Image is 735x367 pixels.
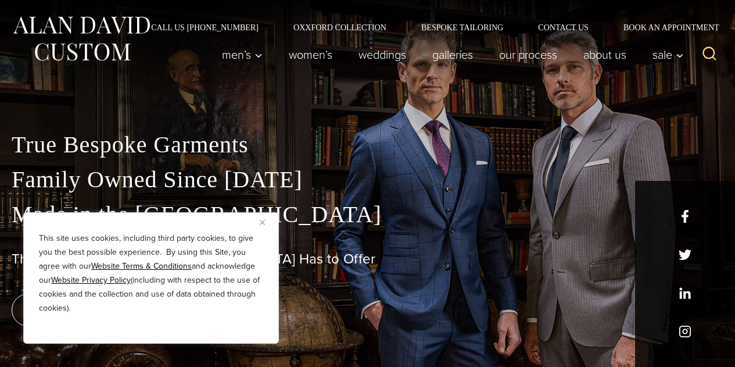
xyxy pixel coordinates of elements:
[12,251,723,268] h1: The Best Custom Suits [GEOGRAPHIC_DATA] Has to Offer
[260,220,265,225] img: Close
[12,127,723,232] p: True Bespoke Garments Family Owned Since [DATE] Made in the [GEOGRAPHIC_DATA]
[521,23,606,31] a: Contact Us
[51,274,131,286] a: Website Privacy Policy
[12,13,151,65] img: Alan David Custom
[209,43,690,66] nav: Primary Navigation
[571,43,640,66] a: About Us
[606,23,723,31] a: Book an Appointment
[486,43,571,66] a: Our Process
[12,294,174,326] a: book an appointment
[91,260,192,272] a: Website Terms & Conditions
[260,215,274,229] button: Close
[276,43,346,66] a: Women’s
[652,49,684,60] span: Sale
[222,49,263,60] span: Men’s
[134,23,723,31] nav: Secondary Navigation
[420,43,486,66] a: Galleries
[276,23,404,31] a: Oxxford Collection
[695,41,723,69] button: View Search Form
[134,23,276,31] a: Call Us [PHONE_NUMBER]
[39,231,263,315] p: This site uses cookies, including third party cookies, to give you the best possible experience. ...
[404,23,521,31] a: Bespoke Tailoring
[346,43,420,66] a: weddings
